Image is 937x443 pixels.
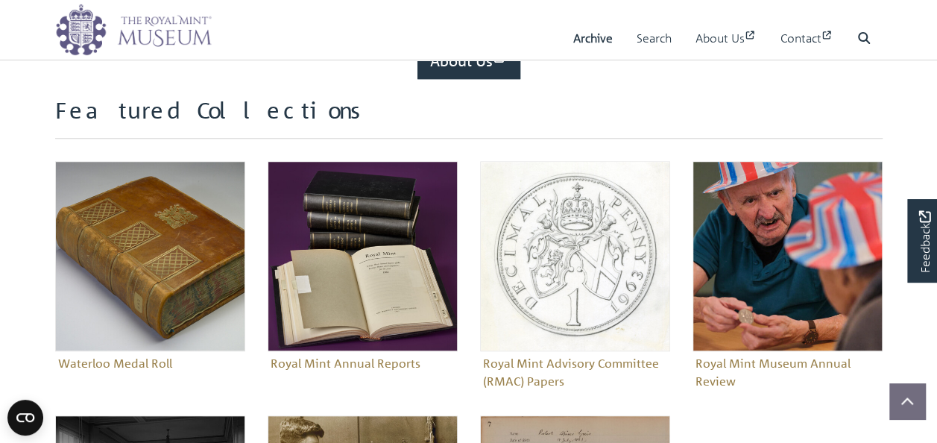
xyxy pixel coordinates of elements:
[889,383,925,419] button: Scroll to top
[55,161,245,351] img: Waterloo Medal Roll
[693,161,883,393] a: Royal Mint Museum Annual ReviewRoyal Mint Museum Annual Review
[7,400,43,436] button: Open CMP widget
[780,17,833,60] a: Contact
[268,161,458,375] a: Royal Mint Annual ReportsRoyal Mint Annual Reports
[695,17,757,60] a: About Us
[573,17,613,60] a: Archive
[417,43,520,79] a: About Us
[637,17,672,60] a: Search
[915,211,933,273] span: Feedback
[55,97,883,139] h2: Featured Collections
[480,161,670,351] img: Royal Mint Advisory Committee (RMAC) Papers
[480,161,670,393] a: Royal Mint Advisory Committee (RMAC) PapersRoyal Mint Advisory Committee (RMAC) Papers
[469,161,681,415] div: Sub-collection
[693,161,883,351] img: Royal Mint Museum Annual Review
[681,161,894,415] div: Sub-collection
[55,4,212,56] img: logo_wide.png
[55,161,245,375] a: Waterloo Medal RollWaterloo Medal Roll
[44,161,256,415] div: Sub-collection
[907,199,937,283] a: Would you like to provide feedback?
[268,161,458,351] img: Royal Mint Annual Reports
[256,161,469,415] div: Sub-collection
